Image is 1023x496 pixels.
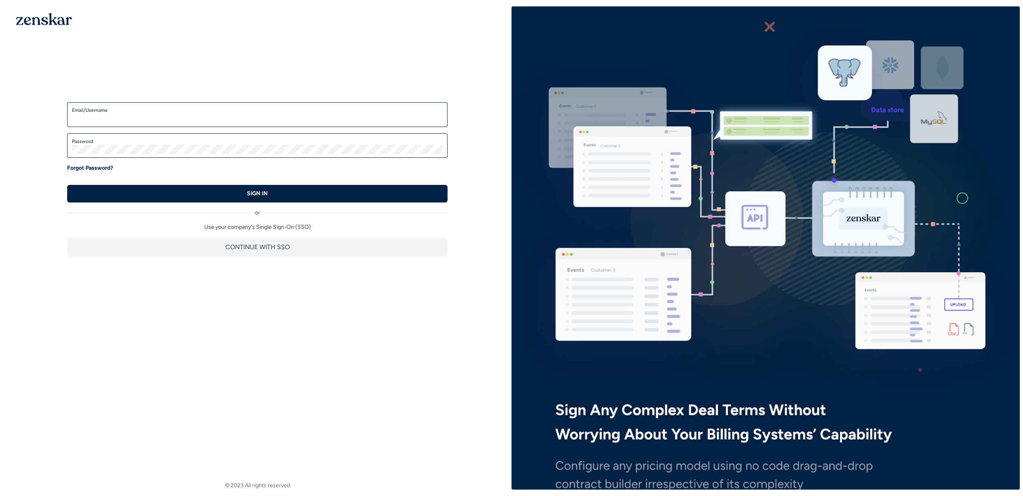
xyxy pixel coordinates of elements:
[16,13,72,25] img: 1OGAJ2xQqyY4LXKgY66KYq0eOWRCkrZdAb3gUhuVAqdWPZE9SRJmCz+oDMSn4zDLXe31Ii730ItAGKgCKgCCgCikA4Av8PJUP...
[67,238,448,257] button: CONTINUE WITH SSO
[72,138,443,145] label: Password
[3,482,511,490] footer: © 2023 All rights reserved
[247,190,268,198] p: SIGN IN
[67,185,448,202] button: SIGN IN
[72,107,443,113] label: Email/Username
[67,223,448,231] p: Use your company's Single Sign-On (SSO)
[67,202,448,217] div: or
[67,164,113,172] a: Forgot Password?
